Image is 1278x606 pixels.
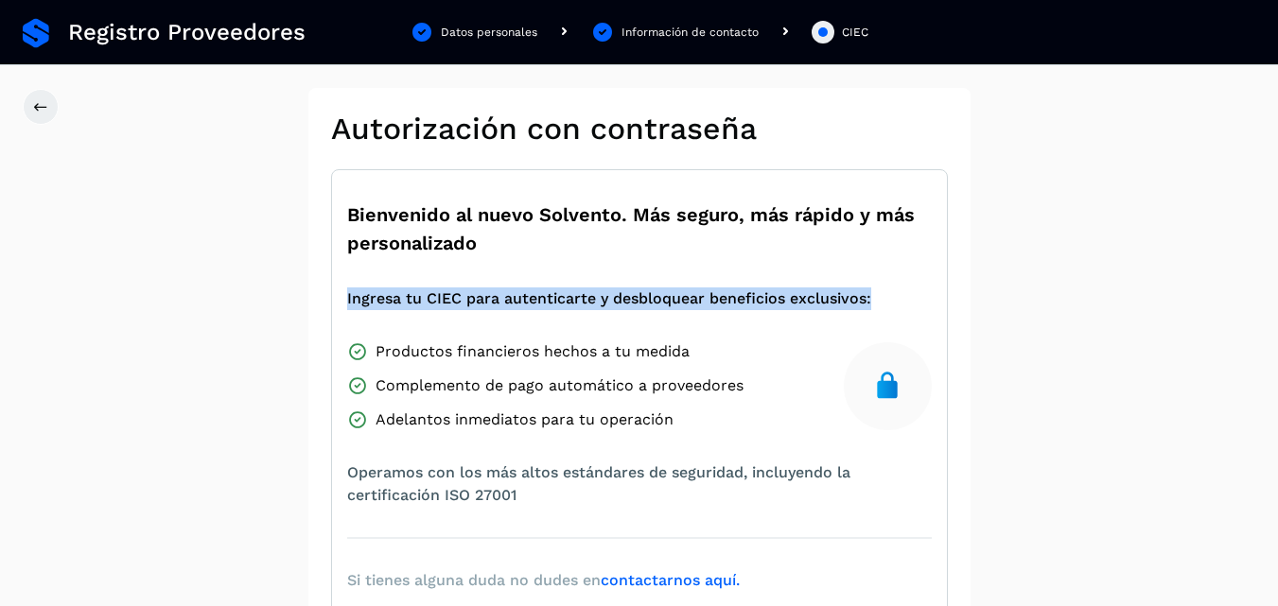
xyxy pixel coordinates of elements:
span: Operamos con los más altos estándares de seguridad, incluyendo la certificación ISO 27001 [347,461,932,507]
div: Datos personales [441,24,537,41]
div: Información de contacto [621,24,759,41]
span: Si tienes alguna duda no dudes en [347,569,740,592]
span: Complemento de pago automático a proveedores [376,374,744,397]
span: Adelantos inmediatos para tu operación [376,408,674,431]
h2: Autorización con contraseña [331,111,948,147]
span: Bienvenido al nuevo Solvento. Más seguro, más rápido y más personalizado [347,200,932,257]
div: CIEC [842,24,868,41]
span: Ingresa tu CIEC para autenticarte y desbloquear beneficios exclusivos: [347,287,871,310]
a: contactarnos aquí. [601,571,740,589]
span: Registro Proveedores [68,19,306,46]
span: Productos financieros hechos a tu medida [376,340,690,363]
img: secure [872,371,902,401]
